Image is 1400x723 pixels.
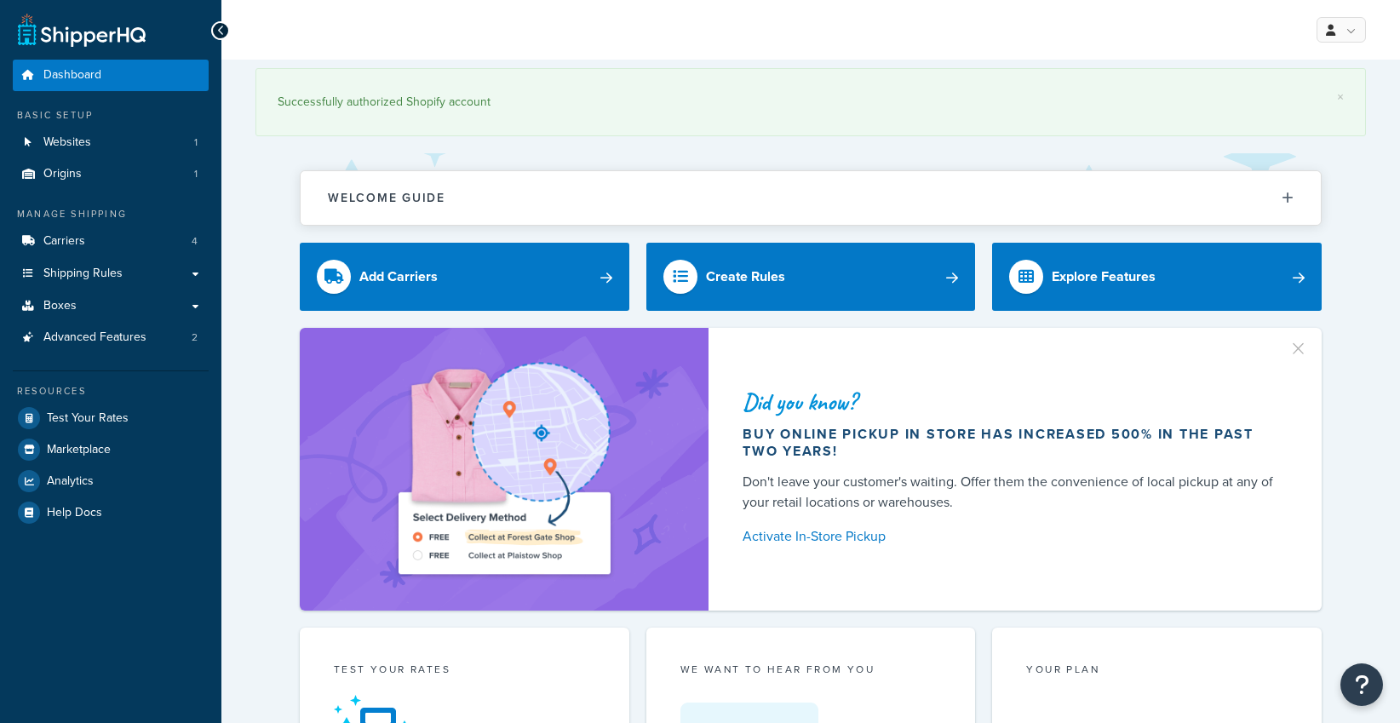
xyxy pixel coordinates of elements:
[47,443,111,457] span: Marketplace
[13,207,209,221] div: Manage Shipping
[743,426,1281,460] div: Buy online pickup in store has increased 500% in the past two years!
[43,330,146,345] span: Advanced Features
[13,322,209,353] li: Advanced Features
[13,403,209,433] a: Test Your Rates
[706,265,785,289] div: Create Rules
[192,330,198,345] span: 2
[300,243,629,311] a: Add Carriers
[192,234,198,249] span: 4
[47,474,94,489] span: Analytics
[13,322,209,353] a: Advanced Features2
[1052,265,1156,289] div: Explore Features
[743,472,1281,513] div: Don't leave your customer's waiting. Offer them the convenience of local pickup at any of your re...
[13,226,209,257] li: Carriers
[992,243,1322,311] a: Explore Features
[13,158,209,190] li: Origins
[13,127,209,158] li: Websites
[13,497,209,528] a: Help Docs
[13,258,209,290] a: Shipping Rules
[43,234,85,249] span: Carriers
[743,390,1281,414] div: Did you know?
[194,135,198,150] span: 1
[47,506,102,520] span: Help Docs
[47,411,129,426] span: Test Your Rates
[350,353,658,585] img: ad-shirt-map-b0359fc47e01cab431d101c4b569394f6a03f54285957d908178d52f29eb9668.png
[1026,662,1288,681] div: Your Plan
[43,267,123,281] span: Shipping Rules
[13,466,209,496] a: Analytics
[194,167,198,181] span: 1
[13,384,209,399] div: Resources
[13,226,209,257] a: Carriers4
[328,192,445,204] h2: Welcome Guide
[278,90,1344,114] div: Successfully authorized Shopify account
[13,290,209,322] a: Boxes
[646,243,976,311] a: Create Rules
[43,167,82,181] span: Origins
[743,525,1281,548] a: Activate In-Store Pickup
[680,662,942,677] p: we want to hear from you
[13,158,209,190] a: Origins1
[13,434,209,465] a: Marketplace
[43,68,101,83] span: Dashboard
[43,299,77,313] span: Boxes
[43,135,91,150] span: Websites
[301,171,1321,225] button: Welcome Guide
[359,265,438,289] div: Add Carriers
[334,662,595,681] div: Test your rates
[1337,90,1344,104] a: ×
[1340,663,1383,706] button: Open Resource Center
[13,108,209,123] div: Basic Setup
[13,127,209,158] a: Websites1
[13,60,209,91] a: Dashboard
